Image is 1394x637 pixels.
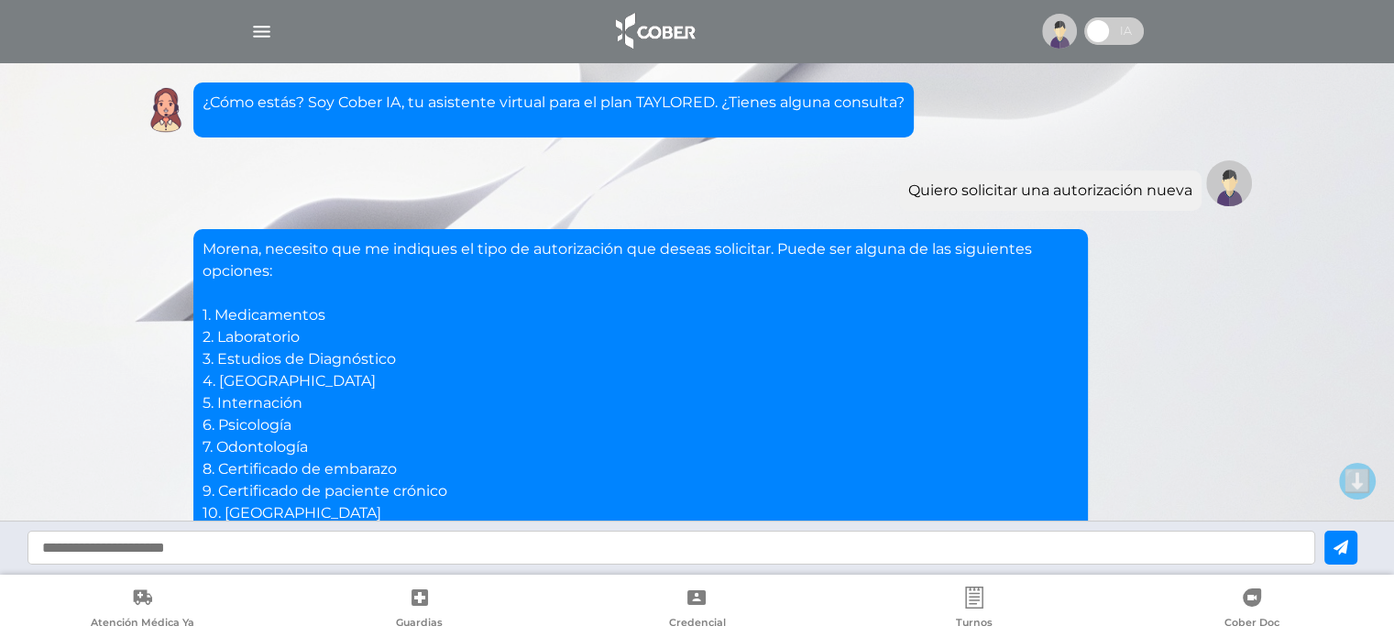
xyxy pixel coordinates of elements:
[558,587,836,633] a: Credencial
[606,9,702,53] img: logo_cober_home-white.png
[1206,160,1252,206] img: Tu imagen
[281,587,559,633] a: Guardias
[4,587,281,633] a: Atención Médica Ya
[203,238,1079,634] p: Morena, necesito que me indiques el tipo de autorización que deseas solicitar. Puede ser alguna d...
[668,616,725,632] span: Credencial
[143,87,189,133] img: Cober IA
[396,616,443,632] span: Guardias
[956,616,993,632] span: Turnos
[250,20,273,43] img: Cober_menu-lines-white.svg
[203,92,905,114] p: ¿Cómo estás? Soy Cober IA, tu asistente virtual para el plan TAYLORED. ¿Tienes alguna consulta?
[1224,616,1279,632] span: Cober Doc
[1113,587,1390,633] a: Cober Doc
[908,180,1192,202] div: Quiero solicitar una autorización nueva
[1339,463,1376,500] button: ⬇️
[836,587,1114,633] a: Turnos
[1042,14,1077,49] img: profile-placeholder.svg
[91,616,194,632] span: Atención Médica Ya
